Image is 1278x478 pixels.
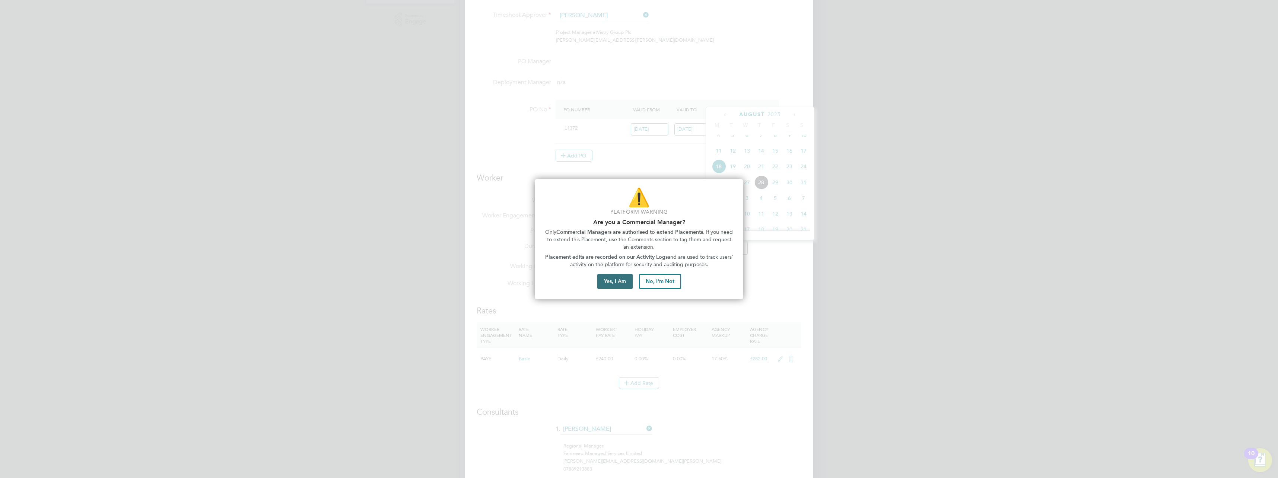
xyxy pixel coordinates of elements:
[544,219,734,226] h2: Are you a Commercial Manager?
[545,254,668,260] strong: Placement edits are recorded on our Activity Logs
[597,274,633,289] button: Yes, I Am
[570,254,735,268] span: and are used to track users' activity on the platform for security and auditing purposes.
[639,274,681,289] button: No, I'm Not
[544,185,734,210] p: ⚠️
[535,179,743,300] div: Are you part of the Commercial Team?
[545,229,556,235] span: Only
[544,208,734,216] p: Platform Warning
[556,229,703,235] strong: Commercial Managers are authorised to extend Placements
[547,229,735,250] span: . If you need to extend this Placement, use the Comments section to tag them and request an exten...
